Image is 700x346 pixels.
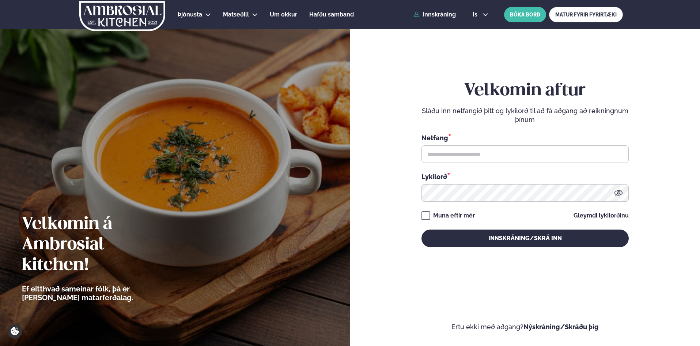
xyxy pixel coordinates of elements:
[421,230,629,247] button: Innskráning/Skrá inn
[421,107,629,124] p: Sláðu inn netfangið þitt og lykilorð til að fá aðgang að reikningnum þínum
[549,7,623,22] a: MATUR FYRIR FYRIRTÆKI
[504,7,546,22] button: BÓKA BORÐ
[421,172,629,181] div: Lykilorð
[574,213,629,219] a: Gleymdi lykilorðinu
[523,323,599,331] a: Nýskráning/Skráðu þig
[467,12,494,18] button: is
[79,1,166,31] img: logo
[178,11,202,18] span: Þjónusta
[421,133,629,142] div: Netfang
[178,10,202,19] a: Þjónusta
[270,10,297,19] a: Um okkur
[7,324,22,339] a: Cookie settings
[473,12,480,18] span: is
[22,214,174,276] h2: Velkomin á Ambrosial kitchen!
[309,10,354,19] a: Hafðu samband
[414,11,456,18] a: Innskráning
[22,284,174,302] p: Ef eitthvað sameinar fólk, þá er [PERSON_NAME] matarferðalag.
[270,11,297,18] span: Um okkur
[223,11,249,18] span: Matseðill
[421,81,629,101] h2: Velkomin aftur
[372,323,678,331] p: Ertu ekki með aðgang?
[223,10,249,19] a: Matseðill
[309,11,354,18] span: Hafðu samband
